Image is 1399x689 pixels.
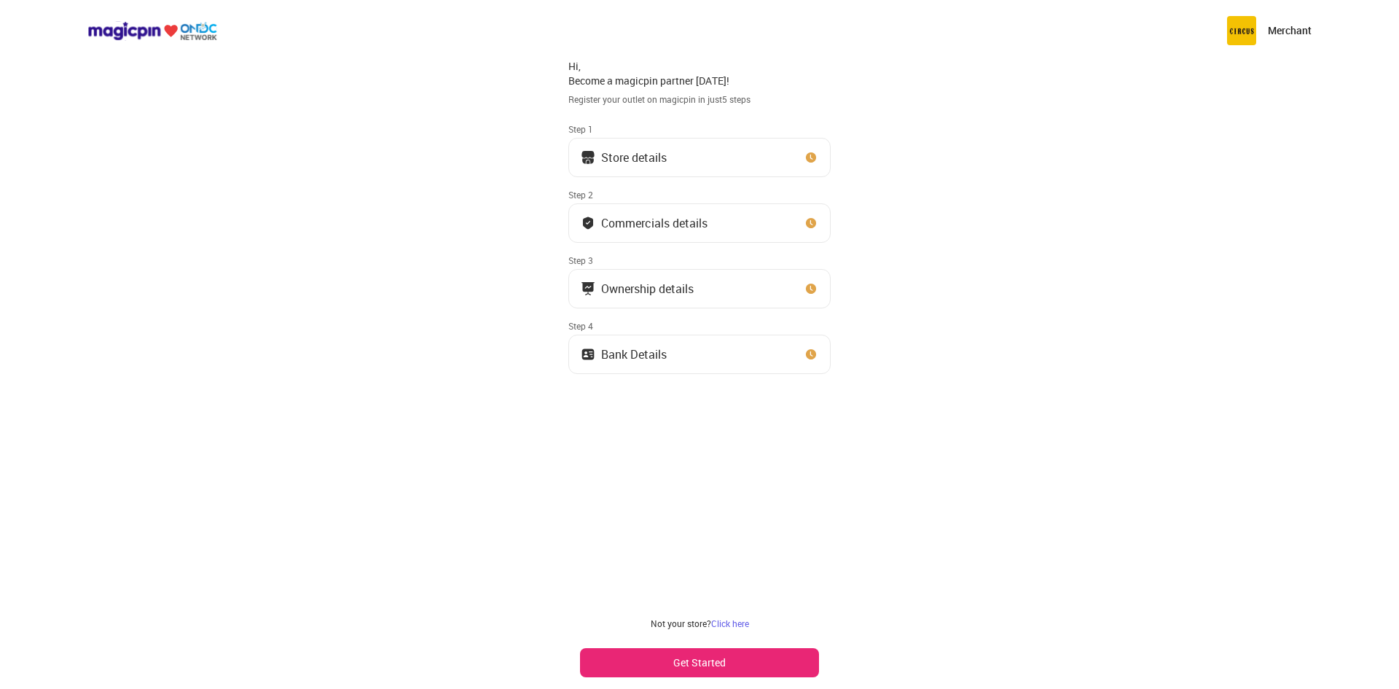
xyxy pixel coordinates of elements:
div: Step 4 [568,320,831,332]
p: Merchant [1268,23,1312,38]
img: bank_details_tick.fdc3558c.svg [581,216,595,230]
div: Register your outlet on magicpin in just 5 steps [568,93,831,106]
img: ownership_icon.37569ceb.svg [581,347,595,362]
img: ondc-logo-new-small.8a59708e.svg [87,21,217,41]
button: Ownership details [568,269,831,308]
img: clock_icon_new.67dbf243.svg [804,281,818,296]
span: Not your store? [651,618,711,629]
div: Ownership details [601,285,694,292]
div: Step 2 [568,189,831,201]
button: Bank Details [568,335,831,374]
img: commercials_icon.983f7837.svg [581,281,595,296]
div: Commercials details [601,219,708,227]
button: Commercials details [568,203,831,243]
img: storeIcon.9b1f7264.svg [581,150,595,165]
img: clock_icon_new.67dbf243.svg [804,216,818,230]
img: clock_icon_new.67dbf243.svg [804,347,818,362]
div: Hi, Become a magicpin partner [DATE]! [568,59,831,87]
img: circus.b677b59b.png [1227,16,1256,45]
button: Get Started [580,648,819,677]
div: Step 3 [568,254,831,266]
button: Store details [568,138,831,177]
div: Step 1 [568,123,831,135]
div: Bank Details [601,351,667,358]
img: clock_icon_new.67dbf243.svg [804,150,818,165]
a: Click here [711,618,749,629]
div: Store details [601,154,667,161]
